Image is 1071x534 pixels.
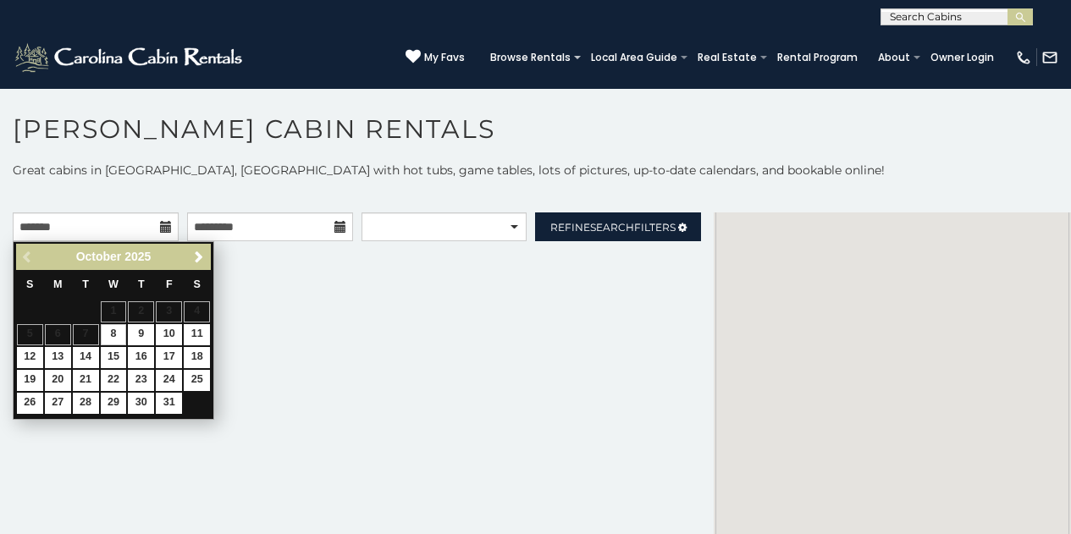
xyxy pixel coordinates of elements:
a: 31 [156,393,182,414]
img: White-1-2.png [13,41,247,74]
a: 20 [45,370,71,391]
a: 30 [128,393,154,414]
a: About [869,46,919,69]
a: My Favs [406,49,465,66]
a: Real Estate [689,46,765,69]
a: 25 [184,370,210,391]
a: 29 [101,393,127,414]
span: Next [192,250,206,264]
a: Local Area Guide [582,46,686,69]
a: 12 [17,347,43,368]
a: 14 [73,347,99,368]
a: 28 [73,393,99,414]
a: Owner Login [922,46,1002,69]
span: October [76,250,122,263]
span: Search [590,221,634,234]
a: 15 [101,347,127,368]
a: 24 [156,370,182,391]
a: 19 [17,370,43,391]
a: 22 [101,370,127,391]
img: mail-regular-white.png [1041,49,1058,66]
a: Browse Rentals [482,46,579,69]
img: phone-regular-white.png [1015,49,1032,66]
span: Monday [53,278,63,290]
a: 10 [156,324,182,345]
a: Next [188,246,209,267]
span: 2025 [124,250,151,263]
a: 23 [128,370,154,391]
a: 17 [156,347,182,368]
span: Refine Filters [550,221,676,234]
span: Sunday [26,278,33,290]
a: 13 [45,347,71,368]
a: 18 [184,347,210,368]
span: My Favs [424,50,465,65]
a: RefineSearchFilters [535,212,701,241]
a: 8 [101,324,127,345]
a: Rental Program [769,46,866,69]
span: Thursday [138,278,145,290]
span: Wednesday [108,278,119,290]
a: 9 [128,324,154,345]
a: 11 [184,324,210,345]
a: 21 [73,370,99,391]
span: Tuesday [82,278,89,290]
span: Saturday [194,278,201,290]
a: 27 [45,393,71,414]
a: 26 [17,393,43,414]
a: 16 [128,347,154,368]
span: Friday [166,278,173,290]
